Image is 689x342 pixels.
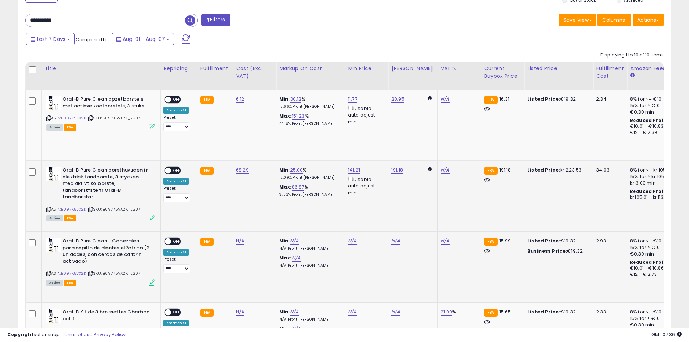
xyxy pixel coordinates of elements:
[279,317,339,322] p: N/A Profit [PERSON_NAME]
[46,167,61,181] img: 41fwN9nnppL._SL40_.jpg
[348,237,357,245] a: N/A
[428,96,432,101] i: Calculated using Dynamic Max Price.
[163,178,189,185] div: Amazon AI
[61,206,86,212] a: B097K5VX2K
[200,238,214,246] small: FBA
[163,320,189,326] div: Amazon AI
[46,215,63,221] span: All listings currently available for purchase on Amazon
[348,65,385,72] div: Min Price
[87,206,141,212] span: | SKU: B097K5VX2K_2207
[46,238,155,285] div: ASIN:
[391,65,434,72] div: [PERSON_NAME]
[391,308,400,316] a: N/A
[441,65,478,72] div: VAT %
[279,65,342,72] div: Markup on Cost
[527,166,560,173] b: Listed Price:
[26,33,75,45] button: Last 7 Days
[484,96,497,104] small: FBA
[279,96,290,102] b: Min:
[46,238,61,252] img: 41fwN9nnppL._SL40_.jpg
[163,249,189,256] div: Amazon AI
[630,188,677,194] b: Reduced Prof. Rng.
[279,246,339,251] p: N/A Profit [PERSON_NAME]
[527,248,587,254] div: €19.32
[600,52,664,59] div: Displaying 1 to 10 of 10 items
[292,183,305,191] a: 86.87
[279,166,290,173] b: Min:
[46,309,61,323] img: 41fwN9nnppL._SL40_.jpg
[292,254,301,262] a: N/A
[484,309,497,317] small: FBA
[441,96,449,103] a: N/A
[348,166,360,174] a: 141.21
[596,167,621,173] div: 34.03
[484,238,497,246] small: FBA
[171,97,183,103] span: OFF
[348,96,357,103] a: 11.77
[171,168,183,174] span: OFF
[64,215,76,221] span: FBA
[279,113,292,119] b: Max:
[123,35,165,43] span: Aug-01 - Aug-07
[559,14,596,26] button: Save View
[279,183,292,190] b: Max:
[200,167,214,175] small: FBA
[163,257,192,273] div: Preset:
[236,166,249,174] a: 68.29
[596,309,621,315] div: 2.33
[290,308,299,316] a: N/A
[527,237,560,244] b: Listed Price:
[596,238,621,244] div: 2.93
[527,248,567,254] b: Business Price:
[44,65,157,72] div: Title
[391,166,403,174] a: 191.18
[279,113,339,126] div: %
[201,14,230,26] button: Filters
[499,237,511,244] span: 15.99
[527,238,587,244] div: €19.32
[428,167,432,172] i: Calculated using Dynamic Max Price.
[112,33,174,45] button: Aug-01 - Aug-07
[236,308,244,316] a: N/A
[630,117,677,123] b: Reduced Prof. Rng.
[527,308,560,315] b: Listed Price:
[200,96,214,104] small: FBA
[279,104,339,109] p: 15.66% Profit [PERSON_NAME]
[633,14,664,26] button: Actions
[279,237,290,244] b: Min:
[163,186,192,202] div: Preset:
[527,167,587,173] div: kr 223.53
[279,254,292,261] b: Max:
[46,96,61,110] img: 41fwN9nnppL._SL40_.jpg
[279,96,339,109] div: %
[484,167,497,175] small: FBA
[163,107,189,114] div: Amazon AI
[171,238,183,245] span: OFF
[596,96,621,102] div: 2.34
[391,237,400,245] a: N/A
[630,72,634,79] small: Amazon Fees.
[46,124,63,131] span: All listings currently available for purchase on Amazon
[76,36,109,43] span: Compared to:
[63,96,150,111] b: Oral-B Pure Clean opzetborstels met actieve koolborstels, 3 stuks
[64,124,76,131] span: FBA
[290,237,299,245] a: N/A
[37,35,65,43] span: Last 7 Days
[279,192,339,197] p: 31.03% Profit [PERSON_NAME]
[441,237,449,245] a: N/A
[651,331,682,338] span: 2025-08-15 07:36 GMT
[163,65,194,72] div: Repricing
[630,259,677,265] b: Reduced Prof. Rng.
[64,280,76,286] span: FBA
[87,270,141,276] span: | SKU: B097K5VX2K_2207
[61,270,86,276] a: B097K5VX2K
[527,96,587,102] div: €19.32
[484,65,521,80] div: Current Buybox Price
[441,166,449,174] a: N/A
[163,115,192,131] div: Preset:
[279,263,339,268] p: N/A Profit [PERSON_NAME]
[61,115,86,121] a: B097K5VX2K
[499,166,511,173] span: 191.18
[200,65,230,72] div: Fulfillment
[290,166,303,174] a: 25.00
